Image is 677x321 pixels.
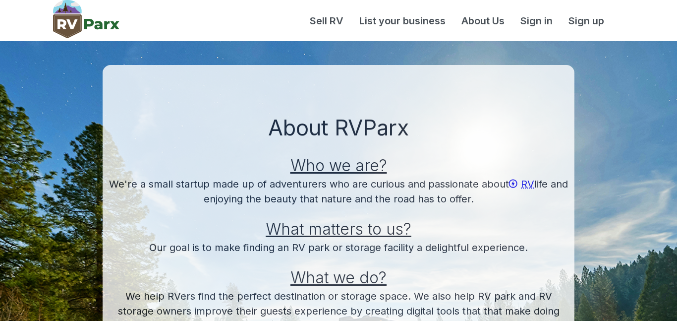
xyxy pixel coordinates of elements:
[512,13,561,28] a: Sign in
[521,178,534,190] span: RV
[107,177,570,206] p: We're a small startup made up of adventurers who are curious and passionate about life and enjoyi...
[509,178,534,190] a: RV
[107,113,570,143] h1: About RVParx
[351,13,453,28] a: List your business
[107,255,570,289] h2: What we do?
[107,206,570,240] h2: What matters to us?
[107,240,570,255] p: Our goal is to make finding an RV park or storage facility a delightful experience.
[561,13,612,28] a: Sign up
[453,13,512,28] a: About Us
[302,13,351,28] a: Sell RV
[107,143,570,177] h2: Who we are?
